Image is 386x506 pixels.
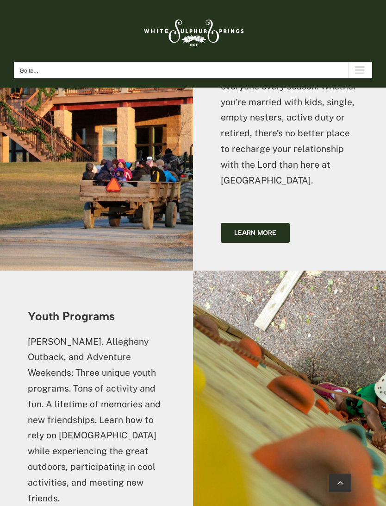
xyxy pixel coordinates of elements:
[221,47,358,188] p: Spring, summer, winter, and fall – we have something here for everyone every season. Whether you’...
[234,229,276,237] span: Learn more
[20,68,38,74] span: Go to...
[221,223,290,243] a: Learn more
[14,62,372,78] nav: Main Menu Mobile Sticky
[140,9,246,53] img: White Sulphur Springs Logo
[28,310,165,323] h3: Youth Programs
[14,62,372,78] button: Go to...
